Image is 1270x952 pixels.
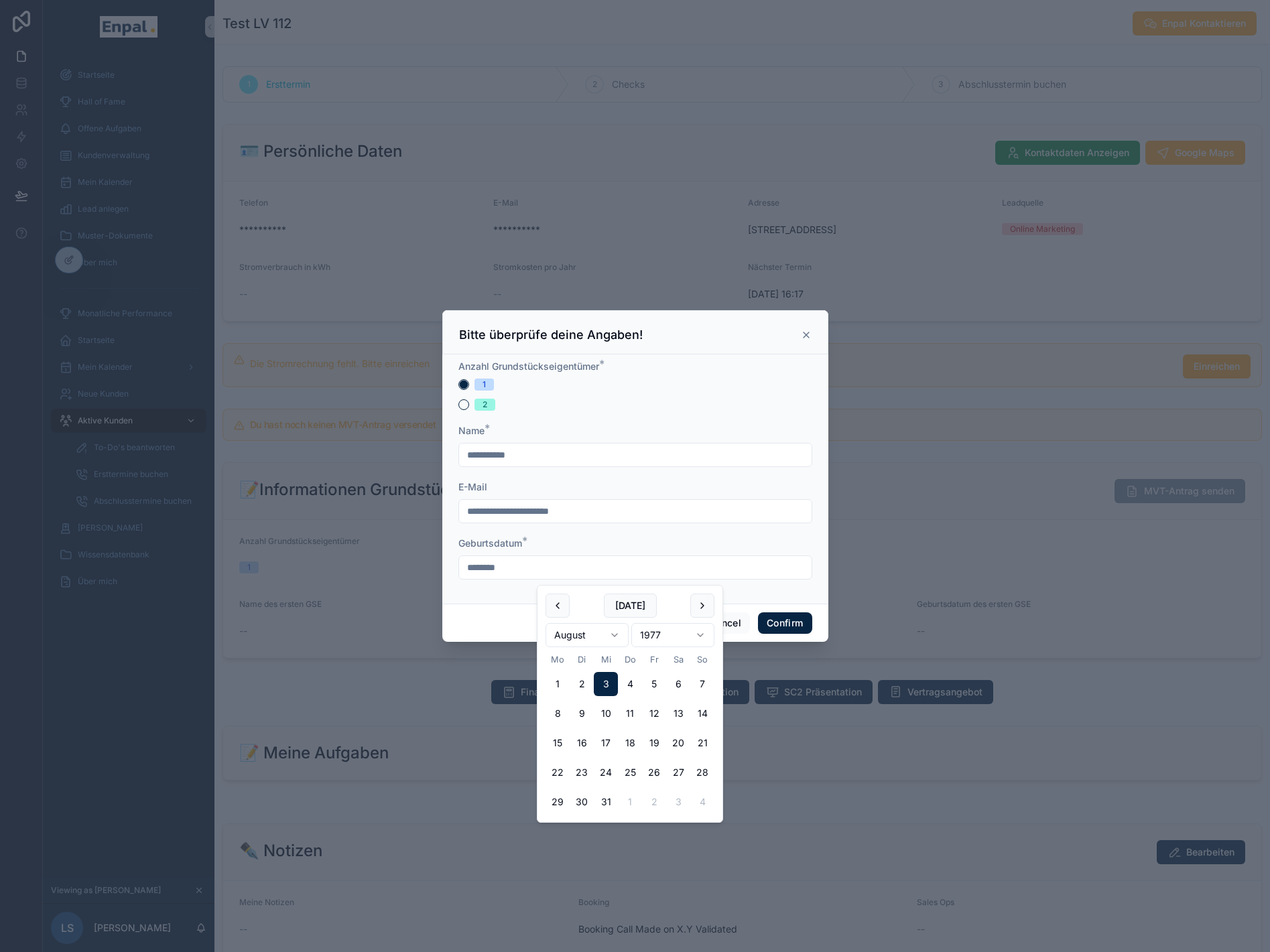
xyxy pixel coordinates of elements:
[546,701,570,726] button: Montag, 8. August 1977
[570,672,594,696] button: Dienstag, 2. August 1977
[570,653,594,667] th: Dienstag
[690,701,714,726] button: Sonntag, 14. August 1977
[570,731,594,755] button: Dienstag, 16. August 1977
[604,594,657,618] button: [DATE]
[546,731,570,755] button: Montag, 15. August 1977
[666,760,690,785] button: Samstag, 27. August 1977
[642,672,666,696] button: Freitag, 5. August 1977
[546,790,570,814] button: Montag, 29. August 1977
[690,672,714,696] button: Sonntag, 7. August 1977
[618,790,642,814] button: Donnerstag, 1. September 1977
[570,790,594,814] button: Dienstag, 30. August 1977
[594,672,618,696] button: Mittwoch, 3. August 1977, selected
[483,399,487,411] div: 2
[700,612,750,634] button: Cancel
[666,731,690,755] button: Samstag, 20. August 1977
[546,760,570,785] button: Montag, 22. August 1977
[666,672,690,696] button: Samstag, 6. August 1977
[618,653,642,667] th: Donnerstag
[618,760,642,785] button: Donnerstag, 25. August 1977
[459,327,643,343] h3: Bitte überprüfe deine Angaben!
[458,425,485,436] span: Name
[758,612,812,634] button: Confirm
[690,760,714,785] button: Sonntag, 28. August 1977
[594,760,618,785] button: Mittwoch, 24. August 1977
[642,760,666,785] button: Freitag, 26. August 1977
[594,701,618,726] button: Mittwoch, 10. August 1977
[594,731,618,755] button: Mittwoch, 17. August 1977
[570,760,594,785] button: Dienstag, 23. August 1977
[666,701,690,726] button: Samstag, 13. August 1977
[458,481,487,492] span: E-Mail
[690,653,714,667] th: Sonntag
[594,790,618,814] button: Mittwoch, 31. August 1977
[546,653,570,667] th: Montag
[666,653,690,667] th: Samstag
[642,653,666,667] th: Freitag
[618,731,642,755] button: Donnerstag, 18. August 1977
[666,790,690,814] button: Samstag, 3. September 1977
[458,360,599,372] span: Anzahl Grundstückseigentümer
[458,537,522,549] span: Geburtsdatum
[642,790,666,814] button: Freitag, 2. September 1977
[570,701,594,726] button: Dienstag, 9. August 1977
[642,701,666,726] button: Freitag, 12. August 1977
[546,653,714,814] table: August 1977
[690,790,714,814] button: Sonntag, 4. September 1977
[546,672,570,696] button: Montag, 1. August 1977
[618,701,642,726] button: Donnerstag, 11. August 1977
[618,672,642,696] button: Donnerstag, 4. August 1977
[642,731,666,755] button: Freitag, 19. August 1977
[594,653,618,667] th: Mittwoch
[690,731,714,755] button: Sonntag, 21. August 1977
[483,379,486,391] div: 1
